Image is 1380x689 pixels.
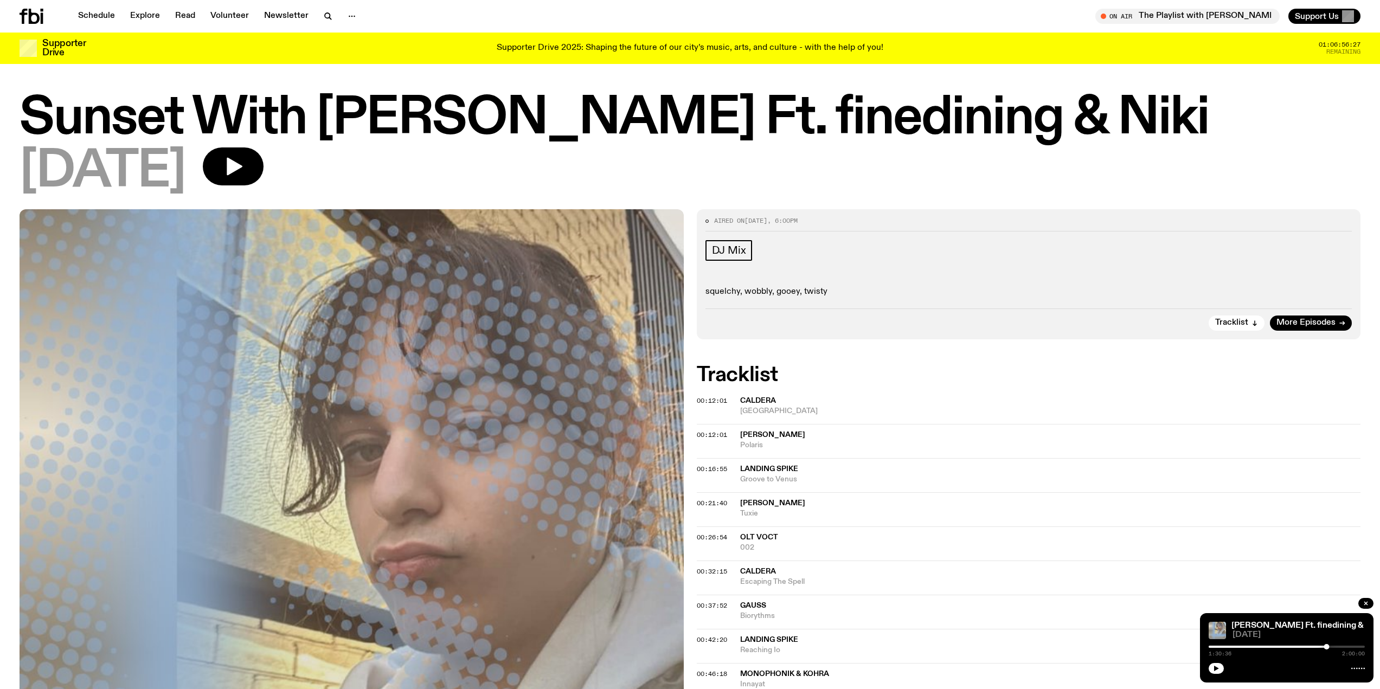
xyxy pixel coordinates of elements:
span: DJ Mix [712,244,746,256]
a: DJ Mix [705,240,753,261]
span: [PERSON_NAME] [740,499,805,507]
span: Caldera [740,568,776,575]
span: Biorythms [740,611,1361,621]
span: More Episodes [1276,319,1336,327]
a: Explore [124,9,166,24]
p: Supporter Drive 2025: Shaping the future of our city’s music, arts, and culture - with the help o... [497,43,883,53]
span: 00:16:55 [697,465,727,473]
span: Aired on [714,216,744,225]
a: Volunteer [204,9,255,24]
span: [DATE] [744,216,767,225]
span: [DATE] [20,147,185,196]
span: 00:37:52 [697,601,727,610]
button: 00:16:55 [697,466,727,472]
span: 00:42:20 [697,635,727,644]
span: , 6:00pm [767,216,798,225]
a: Newsletter [258,9,315,24]
h3: Supporter Drive [42,39,86,57]
span: 2:00:00 [1342,651,1365,656]
span: 00:21:40 [697,499,727,507]
h2: Tracklist [697,365,1361,385]
button: Tracklist [1209,315,1265,331]
span: 00:46:18 [697,669,727,678]
span: Tuxie [740,508,1361,519]
span: [GEOGRAPHIC_DATA] [740,406,1361,416]
button: 00:12:01 [697,432,727,438]
span: Tracklist [1215,319,1248,327]
a: More Episodes [1270,315,1352,331]
span: Landing Spike [740,636,798,643]
span: Remaining [1326,49,1360,55]
span: Reaching Io [740,645,1361,655]
button: 00:12:01 [697,398,727,404]
h1: Sunset With [PERSON_NAME] Ft. finedining & Niki [20,94,1360,143]
a: Schedule [72,9,121,24]
button: On AirThe Playlist with [PERSON_NAME] and [PERSON_NAME] [1095,9,1280,24]
span: Landing Spike [740,465,798,473]
span: Groove to Venus [740,474,1361,485]
span: 00:12:01 [697,396,727,405]
span: [DATE] [1233,631,1365,639]
span: Gauss [740,602,766,609]
span: 01:06:56:27 [1319,42,1360,48]
span: Olt Voct [740,533,778,541]
button: 00:42:20 [697,637,727,643]
span: 1:30:36 [1209,651,1231,656]
span: [PERSON_NAME] [740,431,805,439]
span: Monophonik & Kohra [740,670,829,678]
span: 00:32:15 [697,567,727,576]
span: Support Us [1295,11,1339,21]
span: 002 [740,543,1361,553]
button: 00:21:40 [697,500,727,506]
span: Polaris [740,440,1361,450]
button: 00:37:52 [697,603,727,609]
button: 00:32:15 [697,569,727,575]
span: Caldera [740,397,776,404]
span: 00:26:54 [697,533,727,542]
span: 00:12:01 [697,430,727,439]
a: Read [169,9,202,24]
button: 00:26:54 [697,535,727,540]
p: squelchy, wobbly, gooey, twisty [705,287,1352,297]
button: 00:46:18 [697,671,727,677]
span: Escaping The Spell [740,577,1361,587]
button: Support Us [1288,9,1360,24]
